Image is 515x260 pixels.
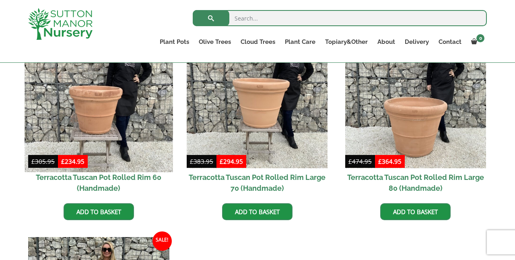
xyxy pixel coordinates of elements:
img: Terracotta Tuscan Pot Rolled Rim 60 (Handmade) [25,24,173,172]
h2: Terracotta Tuscan Pot Rolled Rim Large 80 (Handmade) [345,168,486,197]
bdi: 474.95 [348,157,372,165]
a: Plant Care [280,36,320,47]
a: Cloud Trees [236,36,280,47]
bdi: 234.95 [61,157,84,165]
h2: Terracotta Tuscan Pot Rolled Rim Large 70 (Handmade) [187,168,328,197]
a: Olive Trees [194,36,236,47]
img: logo [28,8,93,40]
span: Sale! [152,231,172,251]
a: Contact [434,36,466,47]
a: Topiary&Other [320,36,373,47]
a: About [373,36,400,47]
img: Terracotta Tuscan Pot Rolled Rim Large 80 (Handmade) [345,27,486,169]
img: Terracotta Tuscan Pot Rolled Rim Large 70 (Handmade) [187,27,328,169]
span: £ [378,157,382,165]
bdi: 305.95 [31,157,55,165]
a: 0 [466,36,487,47]
bdi: 294.95 [220,157,243,165]
span: £ [220,157,223,165]
bdi: 364.95 [378,157,402,165]
a: Sale! Terracotta Tuscan Pot Rolled Rim Large 70 (Handmade) [187,27,328,198]
a: Delivery [400,36,434,47]
a: Sale! Terracotta Tuscan Pot Rolled Rim Large 80 (Handmade) [345,27,486,198]
bdi: 383.95 [190,157,213,165]
input: Search... [193,10,487,26]
a: Sale! Terracotta Tuscan Pot Rolled Rim 60 (Handmade) [28,27,169,198]
span: 0 [476,34,484,42]
a: Add to basket: “Terracotta Tuscan Pot Rolled Rim Large 80 (Handmade)” [380,203,451,220]
span: £ [31,157,35,165]
h2: Terracotta Tuscan Pot Rolled Rim 60 (Handmade) [28,168,169,197]
span: £ [348,157,352,165]
span: £ [61,157,65,165]
span: £ [190,157,194,165]
a: Plant Pots [155,36,194,47]
a: Add to basket: “Terracotta Tuscan Pot Rolled Rim 60 (Handmade)” [64,203,134,220]
a: Add to basket: “Terracotta Tuscan Pot Rolled Rim Large 70 (Handmade)” [222,203,293,220]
